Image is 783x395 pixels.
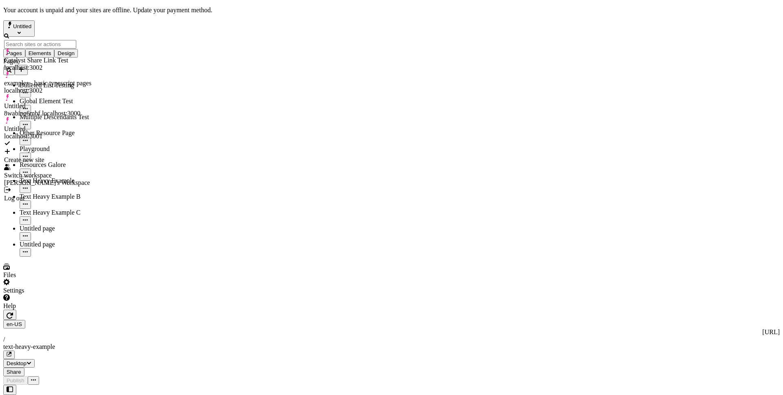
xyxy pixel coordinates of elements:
div: / [3,336,780,343]
div: Catalyst Share Link Test [4,57,91,64]
div: Pages [3,58,101,65]
p: Your account is unpaid and your sites are offline. [3,7,780,14]
span: Untitled [13,23,31,29]
div: Switch workspace [4,172,91,179]
div: Suggestions [4,49,91,202]
div: [URL] [3,328,780,336]
div: localhost:3001 [4,133,91,140]
button: Publish [3,376,28,385]
div: Untitled page [20,225,101,232]
input: Search sites or actions [4,40,76,49]
div: examples - basic typescript pages [4,80,91,87]
button: Share [3,368,24,376]
div: Log out [4,195,91,202]
div: Files [3,271,101,279]
div: 8wabinq6mbf.localhost:3000 [4,110,91,117]
span: Update your payment method. [133,7,212,13]
div: Untitled [4,125,91,133]
div: [PERSON_NAME]'s Workspace [4,179,91,186]
div: localhost:3002 [4,87,91,94]
div: Help [3,302,101,310]
div: Untitled [4,102,91,110]
div: text-heavy-example [3,343,780,351]
p: Cookie Test Route [3,7,119,14]
span: Publish [7,377,24,384]
span: Share [7,369,21,375]
button: Desktop [3,359,35,368]
button: Select site [3,20,35,37]
div: Text Heavy Example C [20,209,101,216]
div: localhost:3002 [4,64,91,71]
button: Open locale picker [3,320,25,328]
span: Desktop [7,360,27,366]
button: Pages [3,49,25,58]
span: en-US [7,321,22,327]
div: Untitled page [20,241,101,248]
div: Settings [3,287,101,294]
div: Create new site [4,156,91,164]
